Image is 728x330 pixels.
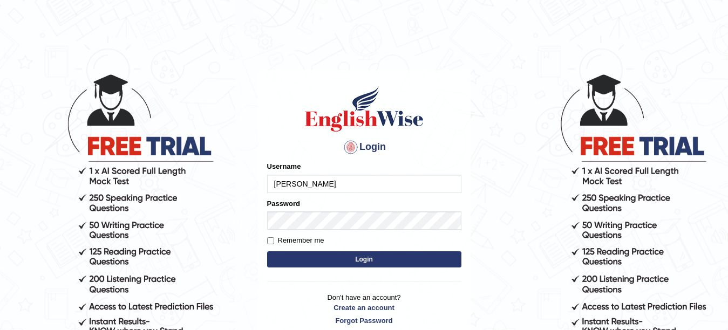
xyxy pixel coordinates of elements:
input: Remember me [267,237,274,244]
label: Password [267,198,300,209]
button: Login [267,251,461,267]
h4: Login [267,139,461,156]
a: Create an account [267,302,461,313]
label: Username [267,161,301,171]
img: Logo of English Wise sign in for intelligent practice with AI [303,85,426,133]
label: Remember me [267,235,324,246]
a: Forgot Password [267,315,461,326]
p: Don't have an account? [267,292,461,326]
